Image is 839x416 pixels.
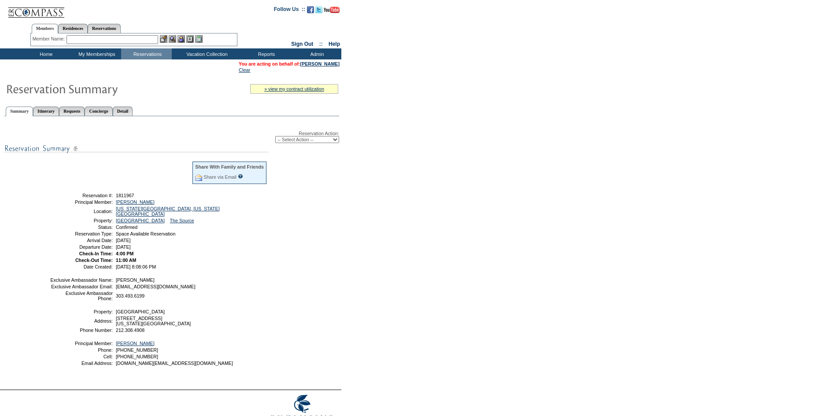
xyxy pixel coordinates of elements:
td: Admin [291,48,341,59]
a: Members [32,24,59,33]
a: Become our fan on Facebook [307,9,314,14]
span: Space Available Reservation [116,231,175,236]
td: Status: [50,225,113,230]
span: [PHONE_NUMBER] [116,354,158,359]
td: Exclusive Ambassador Phone: [50,291,113,301]
img: Subscribe to our YouTube Channel [324,7,340,13]
img: View [169,35,176,43]
td: Cell: [50,354,113,359]
span: [EMAIL_ADDRESS][DOMAIN_NAME] [116,284,196,289]
span: [STREET_ADDRESS] [US_STATE][GEOGRAPHIC_DATA] [116,316,191,326]
span: [DATE] 8:08:06 PM [116,264,156,269]
span: You are acting on behalf of: [239,61,340,66]
img: subTtlResSummary.gif [4,143,269,154]
td: Location: [50,206,113,217]
a: The Source [170,218,194,223]
a: [PERSON_NAME] [300,61,340,66]
img: Reservaton Summary [6,80,182,97]
a: Help [329,41,340,47]
img: b_edit.gif [160,35,167,43]
span: [DATE] [116,238,131,243]
strong: Check-In Time: [79,251,113,256]
a: » view my contract utilization [264,86,324,92]
div: Member Name: [33,35,67,43]
td: Reports [240,48,291,59]
span: 11:00 AM [116,258,136,263]
img: Follow us on Twitter [315,6,322,13]
span: 212.308.4908 [116,328,144,333]
td: Departure Date: [50,244,113,250]
img: Reservations [186,35,194,43]
span: 4:00 PM [116,251,133,256]
strong: Check-Out Time: [75,258,113,263]
span: [DATE] [116,244,131,250]
td: Address: [50,316,113,326]
td: Home [20,48,70,59]
a: Follow us on Twitter [315,9,322,14]
a: [PERSON_NAME] [116,199,155,205]
a: Itinerary [33,107,59,116]
td: Phone: [50,347,113,353]
span: :: [319,41,323,47]
img: Become our fan on Facebook [307,6,314,13]
img: Impersonate [177,35,185,43]
a: Reservations [88,24,121,33]
input: What is this? [238,174,243,179]
span: Confirmed [116,225,137,230]
td: Reservations [121,48,172,59]
a: Clear [239,67,250,73]
a: Requests [59,107,85,116]
td: Property: [50,218,113,223]
td: Principal Member: [50,341,113,346]
td: Principal Member: [50,199,113,205]
td: Follow Us :: [274,5,305,16]
div: Reservation Action: [4,131,339,143]
td: Vacation Collection [172,48,240,59]
img: b_calculator.gif [195,35,203,43]
a: Detail [113,107,133,116]
td: Phone Number: [50,328,113,333]
a: Subscribe to our YouTube Channel [324,9,340,14]
a: Summary [6,107,33,116]
a: [GEOGRAPHIC_DATA] [116,218,165,223]
td: Date Created: [50,264,113,269]
a: Concierge [85,107,112,116]
a: Share via Email [203,174,237,180]
td: Exclusive Ambassador Name: [50,277,113,283]
span: [DOMAIN_NAME][EMAIL_ADDRESS][DOMAIN_NAME] [116,361,233,366]
td: My Memberships [70,48,121,59]
td: Reservation #: [50,193,113,198]
td: Email Address: [50,361,113,366]
td: Exclusive Ambassador Email: [50,284,113,289]
td: Reservation Type: [50,231,113,236]
a: Sign Out [291,41,313,47]
span: 1811967 [116,193,134,198]
div: Share With Family and Friends [195,164,264,169]
span: [PERSON_NAME] [116,277,155,283]
a: [US_STATE][GEOGRAPHIC_DATA], [US_STATE][GEOGRAPHIC_DATA] [116,206,220,217]
td: Arrival Date: [50,238,113,243]
td: Property: [50,309,113,314]
a: Residences [58,24,88,33]
span: 303.493.6199 [116,293,144,298]
a: [PERSON_NAME] [116,341,155,346]
span: [PHONE_NUMBER] [116,347,158,353]
span: [GEOGRAPHIC_DATA] [116,309,165,314]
